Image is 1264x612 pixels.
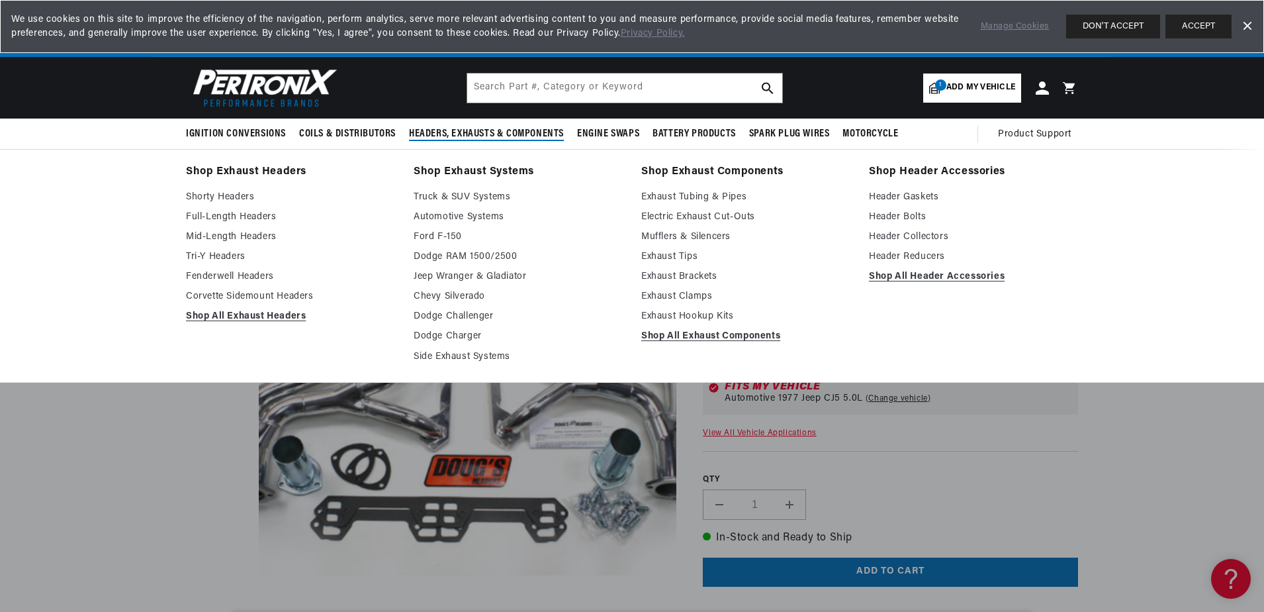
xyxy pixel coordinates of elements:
button: DON'T ACCEPT [1066,15,1160,38]
a: Exhaust Hookup Kits [641,309,850,325]
span: Engine Swaps [577,127,639,141]
a: Mid-Length Headers [186,229,395,245]
span: Headers, Exhausts & Components [409,127,564,141]
a: Mufflers & Silencers [641,229,850,245]
a: Shop All Header Accessories [869,269,1078,285]
summary: Coils & Distributors [293,119,402,150]
summary: Ignition Conversions [186,119,293,150]
summary: Spark Plug Wires [743,119,836,150]
button: Add to cart [703,558,1078,587]
summary: Headers, Exhausts & Components [402,119,570,150]
summary: Product Support [998,119,1078,150]
a: Exhaust Brackets [641,269,850,285]
span: Automotive 1977 Jeep CJ5 5.0L [725,393,862,404]
span: Product Support [998,127,1071,142]
summary: Motorcycle [836,119,905,150]
button: search button [753,74,782,103]
a: 1Add my vehicle [923,74,1021,103]
a: Dodge RAM 1500/2500 [414,249,623,265]
span: We use cookies on this site to improve the efficiency of the navigation, perform analytics, serve... [11,13,962,40]
a: Shorty Headers [186,189,395,205]
a: View All Vehicle Applications [703,429,816,437]
a: Shop Exhaust Components [641,163,850,181]
img: Pertronix [186,65,338,111]
a: Header Collectors [869,229,1078,245]
a: Fenderwell Headers [186,269,395,285]
a: Shop Exhaust Systems [414,163,623,181]
a: Header Reducers [869,249,1078,265]
a: Full-Length Headers [186,209,395,225]
a: Header Bolts [869,209,1078,225]
a: Header Gaskets [869,189,1078,205]
a: Truck & SUV Systems [414,189,623,205]
a: Dodge Challenger [414,309,623,325]
a: Jeep Wranger & Gladiator [414,269,623,285]
a: Tri-Y Headers [186,249,395,265]
button: ACCEPT [1165,15,1232,38]
label: QTY [703,474,1078,485]
a: Side Exhaust Systems [414,349,623,365]
a: Dismiss Banner [1237,17,1257,36]
a: Shop All Exhaust Headers [186,309,395,325]
a: Shop Exhaust Headers [186,163,395,181]
a: Exhaust Tips [641,249,850,265]
a: Corvette Sidemount Headers [186,289,395,305]
summary: Battery Products [646,119,743,150]
a: Exhaust Tubing & Pipes [641,189,850,205]
a: Exhaust Clamps [641,289,850,305]
a: Automotive Systems [414,209,623,225]
span: Motorcycle [842,127,898,141]
span: Spark Plug Wires [749,127,830,141]
span: 1 [935,79,946,91]
a: Shop Header Accessories [869,163,1078,181]
summary: Engine Swaps [570,119,646,150]
input: Search Part #, Category or Keyword [467,74,782,103]
div: Fits my vehicle [725,382,1073,392]
a: Dodge Charger [414,329,623,344]
a: Change vehicle [866,393,931,404]
a: Electric Exhaust Cut-Outs [641,209,850,225]
a: Chevy Silverado [414,289,623,305]
a: Ford F-150 [414,229,623,245]
a: Shop All Exhaust Components [641,329,850,344]
a: Manage Cookies [981,20,1049,34]
a: Privacy Policy. [621,28,685,38]
span: Battery Products [653,127,736,141]
p: In-Stock and Ready to Ship [703,530,1078,547]
span: Coils & Distributors [299,127,396,141]
span: Add my vehicle [946,81,1015,94]
span: Ignition Conversions [186,127,286,141]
